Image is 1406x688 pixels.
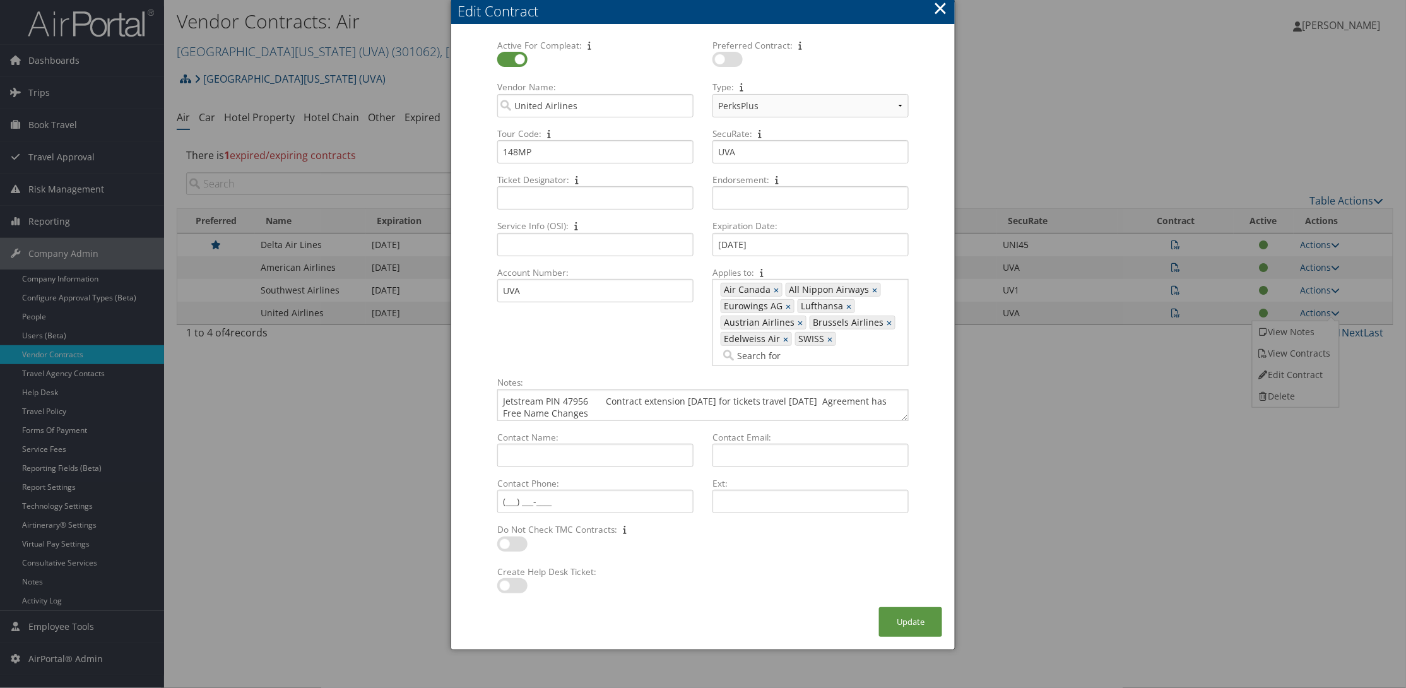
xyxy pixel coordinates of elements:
[712,490,909,513] input: Ext:
[721,333,780,345] span: Edelweiss Air
[497,94,694,117] input: Vendor Name:
[887,316,895,329] a: ×
[492,376,914,389] label: Notes:
[492,220,699,232] label: Service Info (OSI):
[707,477,914,490] label: Ext:
[796,333,824,345] span: SWISS
[497,233,694,256] input: Service Info (OSI):
[846,300,854,312] a: ×
[707,431,914,444] label: Contact Email:
[707,174,914,186] label: Endorsement:
[712,233,909,256] input: Expiration Date:
[492,523,699,536] label: Do Not Check TMC Contracts:
[810,316,883,329] span: Brussels Airlines
[712,186,909,210] input: Endorsement:
[712,140,909,163] input: SecuRate:
[707,39,914,52] label: Preferred Contract:
[774,283,782,296] a: ×
[786,283,869,296] span: All Nippon Airways
[492,174,699,186] label: Ticket Designator:
[712,444,909,467] input: Contact Email:
[497,444,694,467] input: Contact Name:
[707,128,914,140] label: SecuRate:
[721,300,783,312] span: Eurowings AG
[707,81,914,93] label: Type:
[497,279,694,302] input: Account Number:
[712,94,909,117] select: Type:
[879,607,942,637] button: Update
[872,283,880,296] a: ×
[783,333,791,345] a: ×
[497,186,694,210] input: Ticket Designator:
[492,128,699,140] label: Tour Code:
[798,316,806,329] a: ×
[492,431,699,444] label: Contact Name:
[497,389,909,421] textarea: Notes:
[497,140,694,163] input: Tour Code:
[721,316,795,329] span: Austrian Airlines
[798,300,843,312] span: Lufthansa
[492,266,699,279] label: Account Number:
[721,349,791,362] input: Applies to: Air Canada×All Nippon Airways×Eurowings AG×Lufthansa×Austrian Airlines×Brussels Airli...
[721,283,771,296] span: Air Canada
[827,333,836,345] a: ×
[786,300,794,312] a: ×
[458,1,955,21] div: Edit Contract
[492,81,699,93] label: Vendor Name:
[707,266,914,279] label: Applies to:
[492,566,699,578] label: Create Help Desk Ticket:
[492,39,699,52] label: Active For Compleat:
[492,477,699,490] label: Contact Phone:
[707,220,914,232] label: Expiration Date:
[497,490,694,513] input: Contact Phone:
